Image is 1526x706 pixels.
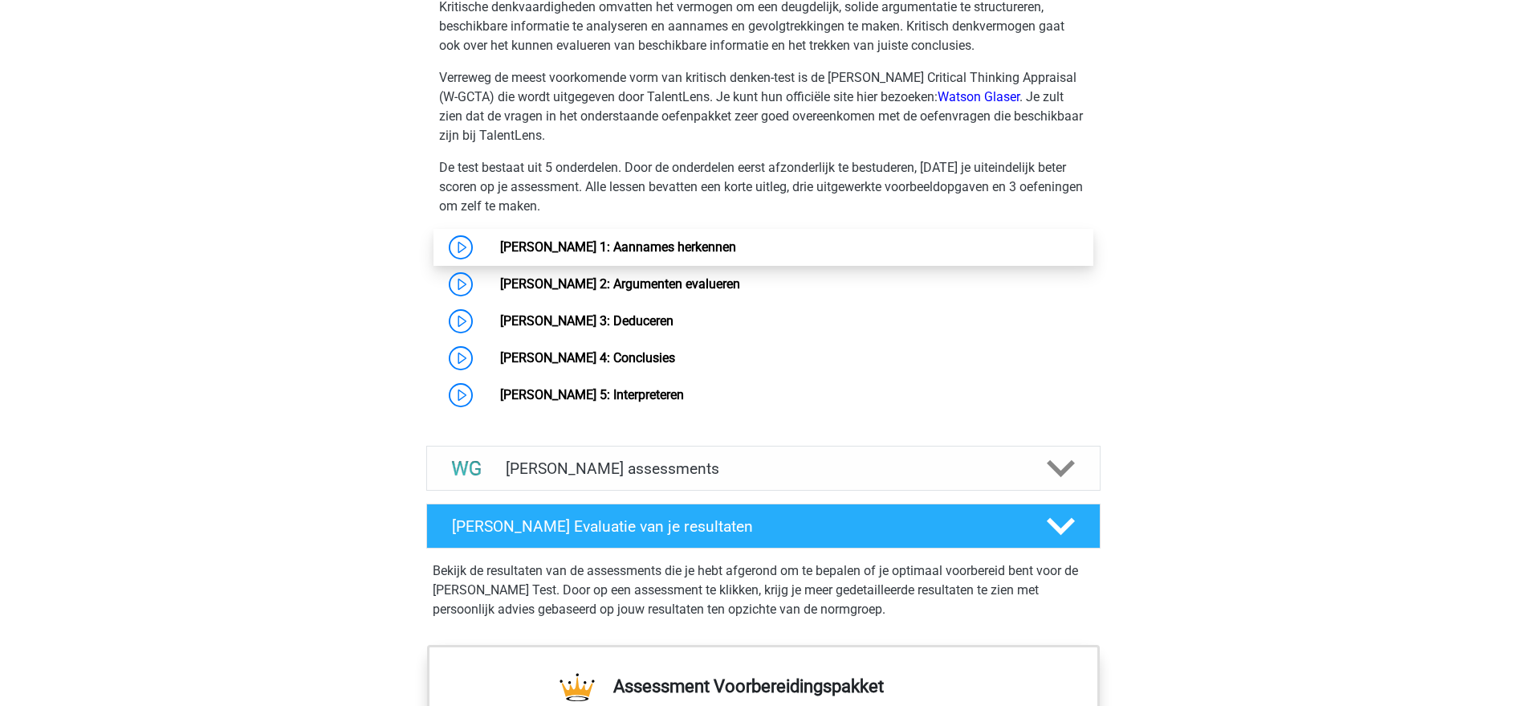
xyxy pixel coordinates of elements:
a: [PERSON_NAME] 4: Conclusies [500,350,675,365]
a: [PERSON_NAME] 3: Deduceren [500,313,673,329]
h4: [PERSON_NAME] assessments [506,459,1021,478]
a: Watson Glaser [938,89,1019,104]
h4: [PERSON_NAME] Evaluatie van je resultaten [452,517,1021,536]
img: watson glaser assessments [446,448,487,489]
a: [PERSON_NAME] 2: Argumenten evalueren [500,276,740,292]
p: De test bestaat uit 5 onderdelen. Door de onderdelen eerst afzonderlijk te bestuderen, [DATE] je ... [439,158,1088,216]
p: Verreweg de meest voorkomende vorm van kritisch denken-test is de [PERSON_NAME] Critical Thinking... [439,68,1088,145]
a: [PERSON_NAME] 5: Interpreteren [500,387,684,402]
p: Bekijk de resultaten van de assessments die je hebt afgerond om te bepalen of je optimaal voorber... [433,561,1094,619]
a: assessments [PERSON_NAME] assessments [420,446,1107,491]
a: [PERSON_NAME] 1: Aannames herkennen [500,239,736,255]
a: [PERSON_NAME] Evaluatie van je resultaten [420,504,1107,549]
